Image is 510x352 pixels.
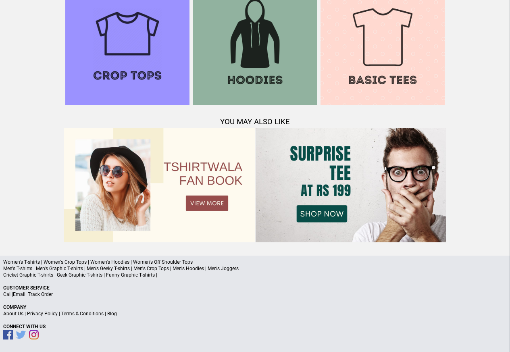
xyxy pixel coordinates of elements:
[3,310,507,317] p: | | |
[61,311,104,317] a: Terms & Conditions
[3,259,507,265] p: Women's T-shirts | Women's Crop Tops | Women's Hoodies | Women's Off Shoulder Tops
[3,292,12,297] a: Call
[27,311,58,317] a: Privacy Policy
[107,311,117,317] a: Blog
[3,291,507,298] p: | |
[3,265,507,272] p: Men's T-shirts | Men's Graphic T-shirts | Men's Geeky T-shirts | Men's Crop Tops | Men's Hoodies ...
[3,304,507,310] p: Company
[13,292,25,297] a: Email
[3,285,507,291] p: Customer Service
[3,272,507,278] p: Cricket Graphic T-shirts | Geek Graphic T-shirts | Funny Graphic T-shirts |
[3,311,23,317] a: About Us
[3,323,507,330] p: Connect With Us
[220,117,290,126] span: YOU MAY ALSO LIKE
[28,292,53,297] a: Track Order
